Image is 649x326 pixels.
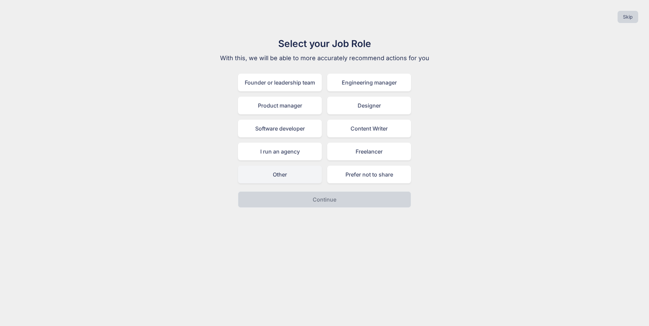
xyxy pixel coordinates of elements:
[238,97,322,114] div: Product manager
[327,143,411,160] div: Freelancer
[238,191,411,208] button: Continue
[238,143,322,160] div: I run an agency
[313,195,336,204] p: Continue
[238,120,322,137] div: Software developer
[327,166,411,183] div: Prefer not to share
[618,11,638,23] button: Skip
[327,97,411,114] div: Designer
[211,53,438,63] p: With this, we will be able to more accurately recommend actions for you
[327,120,411,137] div: Content Writer
[211,37,438,51] h1: Select your Job Role
[238,166,322,183] div: Other
[238,74,322,91] div: Founder or leadership team
[327,74,411,91] div: Engineering manager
